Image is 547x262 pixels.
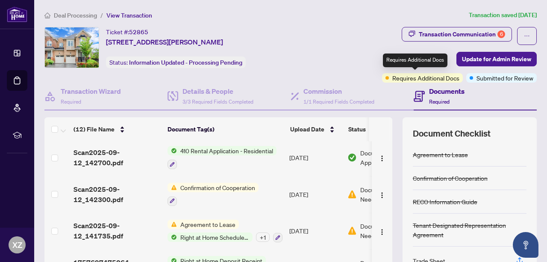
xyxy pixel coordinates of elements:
div: Status: [106,57,246,68]
span: 410 Rental Application - Residential [177,146,276,155]
article: Transaction saved [DATE] [469,10,537,20]
span: Document Needs Work [360,221,405,240]
button: Logo [375,224,389,238]
button: Status IconAgreement to LeaseStatus IconRight at Home Schedule B+1 [168,220,282,243]
th: Document Tag(s) [164,117,287,141]
img: Status Icon [168,232,177,242]
span: 3/3 Required Fields Completed [182,98,253,105]
span: ellipsis [524,33,530,39]
div: Ticket #: [106,27,148,37]
div: + 1 [256,232,270,242]
button: Logo [375,151,389,164]
div: 6 [497,30,505,38]
span: Requires Additional Docs [392,73,459,83]
span: Scan2025-09-12_142300.pdf [74,184,161,205]
span: Required [61,98,81,105]
button: Status IconConfirmation of Cooperation [168,183,259,206]
div: RECO Information Guide [413,197,477,206]
img: Document Status [347,190,357,199]
span: Agreement to Lease [177,220,239,229]
span: Right at Home Schedule B [177,232,253,242]
span: Confirmation of Cooperation [177,183,259,192]
span: 1/1 Required Fields Completed [303,98,374,105]
span: Scan2025-09-12_141735.pdf [74,220,161,241]
button: Update for Admin Review [456,52,537,66]
img: Logo [379,155,385,162]
span: Document Needs Work [360,185,405,204]
span: Upload Date [290,125,324,134]
div: Confirmation of Cooperation [413,173,488,183]
h4: Commission [303,86,374,96]
img: Status Icon [168,146,177,155]
span: Scan2025-09-12_142700.pdf [74,147,161,168]
div: Tenant Designated Representation Agreement [413,220,526,239]
span: (12) File Name [74,125,115,134]
h4: Transaction Wizard [61,86,121,96]
span: Update for Admin Review [462,52,531,66]
td: [DATE] [286,139,344,176]
span: home [44,12,50,18]
div: Transaction Communication [419,27,505,41]
button: Logo [375,188,389,201]
img: Document Status [347,226,357,235]
td: [DATE] [286,213,344,250]
button: Open asap [513,232,538,258]
img: IMG-N12312260_1.jpg [45,27,99,68]
img: Status Icon [168,220,177,229]
img: logo [7,6,27,22]
img: Status Icon [168,183,177,192]
th: Upload Date [287,117,345,141]
span: View Transaction [106,12,152,19]
th: Status [345,117,418,141]
div: Requires Additional Docs [383,54,447,67]
span: [STREET_ADDRESS][PERSON_NAME] [106,37,223,47]
li: / [100,10,103,20]
img: Logo [379,229,385,235]
h4: Details & People [182,86,253,96]
span: Deal Processing [54,12,97,19]
span: 52865 [129,28,148,36]
span: Required [429,98,450,105]
h4: Documents [429,86,465,96]
th: (12) File Name [70,117,164,141]
div: Agreement to Lease [413,150,468,159]
span: Document Checklist [413,128,491,140]
span: Information Updated - Processing Pending [129,59,242,66]
img: Logo [379,192,385,199]
button: Transaction Communication6 [402,27,512,42]
td: [DATE] [286,176,344,213]
button: Status Icon410 Rental Application - Residential [168,146,276,169]
img: Document Status [347,153,357,162]
span: XZ [12,239,22,251]
span: Document Approved [360,148,413,167]
span: Submitted for Review [476,73,533,83]
span: Status [348,125,366,134]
